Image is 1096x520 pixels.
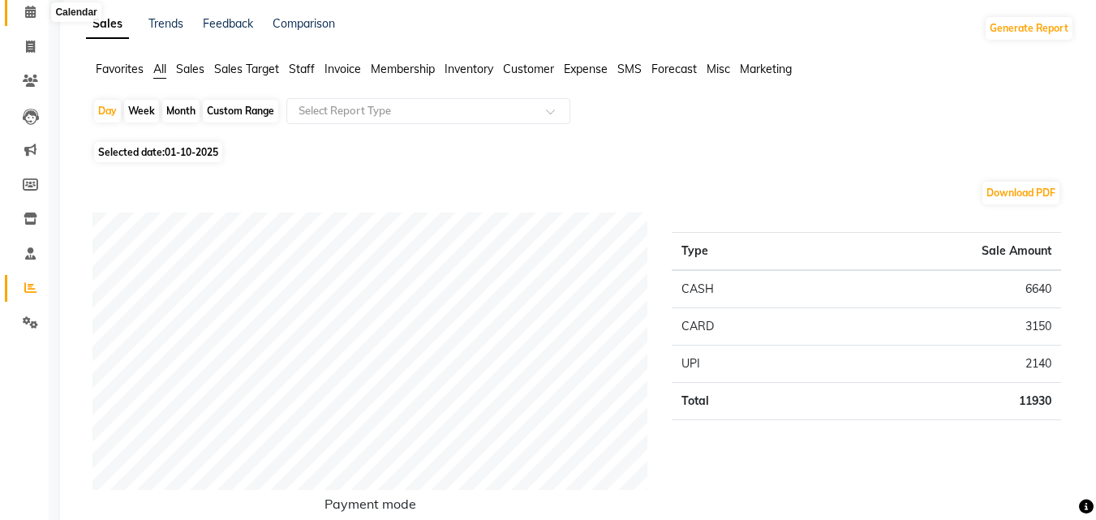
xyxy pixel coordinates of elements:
[124,100,159,122] div: Week
[672,233,815,271] th: Type
[325,62,361,76] span: Invoice
[707,62,730,76] span: Misc
[672,383,815,420] td: Total
[92,496,647,518] h6: Payment mode
[815,233,1061,271] th: Sale Amount
[96,62,144,76] span: Favorites
[165,146,218,158] span: 01-10-2025
[371,62,435,76] span: Membership
[153,62,166,76] span: All
[672,270,815,308] td: CASH
[445,62,493,76] span: Inventory
[162,100,200,122] div: Month
[986,17,1072,40] button: Generate Report
[273,16,335,31] a: Comparison
[51,2,101,22] div: Calendar
[289,62,315,76] span: Staff
[672,346,815,383] td: UPI
[982,182,1059,204] button: Download PDF
[94,100,121,122] div: Day
[815,383,1061,420] td: 11930
[815,346,1061,383] td: 2140
[815,308,1061,346] td: 3150
[672,308,815,346] td: CARD
[94,142,222,162] span: Selected date:
[503,62,554,76] span: Customer
[176,62,204,76] span: Sales
[617,62,642,76] span: SMS
[203,100,278,122] div: Custom Range
[651,62,697,76] span: Forecast
[815,270,1061,308] td: 6640
[564,62,608,76] span: Expense
[203,16,253,31] a: Feedback
[740,62,792,76] span: Marketing
[148,16,183,31] a: Trends
[214,62,279,76] span: Sales Target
